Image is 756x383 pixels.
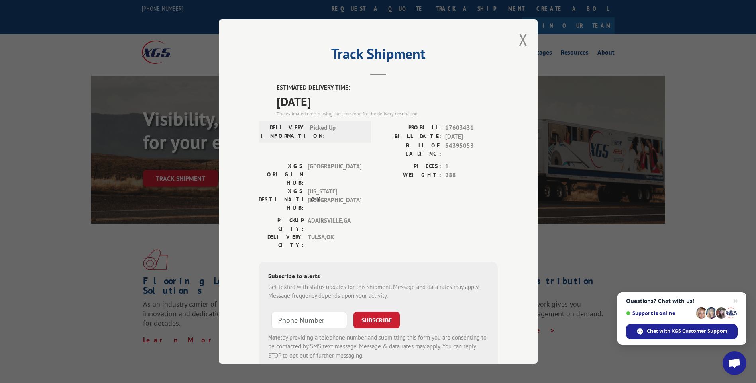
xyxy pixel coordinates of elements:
span: Close chat [731,296,740,306]
label: XGS DESTINATION HUB: [259,187,304,212]
span: [DATE] [277,92,498,110]
label: PICKUP CITY: [259,216,304,233]
span: 17603431 [445,123,498,133]
label: BILL DATE: [378,132,441,141]
button: Close modal [519,29,528,50]
label: ESTIMATED DELIVERY TIME: [277,83,498,92]
input: Phone Number [271,312,347,328]
span: Support is online [626,310,693,316]
span: 288 [445,171,498,180]
div: The estimated time is using the time zone for the delivery destination. [277,110,498,117]
label: BILL OF LADING: [378,141,441,158]
div: Subscribe to alerts [268,271,488,283]
span: Chat with XGS Customer Support [647,328,727,335]
button: SUBSCRIBE [353,312,400,328]
label: XGS ORIGIN HUB: [259,162,304,187]
span: TULSA , OK [308,233,361,250]
strong: Note: [268,334,282,341]
label: PROBILL: [378,123,441,133]
span: [DATE] [445,132,498,141]
div: Chat with XGS Customer Support [626,324,738,339]
h2: Track Shipment [259,48,498,63]
span: Questions? Chat with us! [626,298,738,304]
label: DELIVERY INFORMATION: [261,123,306,140]
span: 1 [445,162,498,171]
div: Open chat [723,351,746,375]
label: PIECES: [378,162,441,171]
div: Get texted with status updates for this shipment. Message and data rates may apply. Message frequ... [268,283,488,301]
div: by providing a telephone number and submitting this form you are consenting to be contacted by SM... [268,333,488,360]
span: Picked Up [310,123,364,140]
span: [GEOGRAPHIC_DATA] [308,162,361,187]
span: 54395053 [445,141,498,158]
label: DELIVERY CITY: [259,233,304,250]
label: WEIGHT: [378,171,441,180]
span: ADAIRSVILLE , GA [308,216,361,233]
span: [US_STATE][GEOGRAPHIC_DATA] [308,187,361,212]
